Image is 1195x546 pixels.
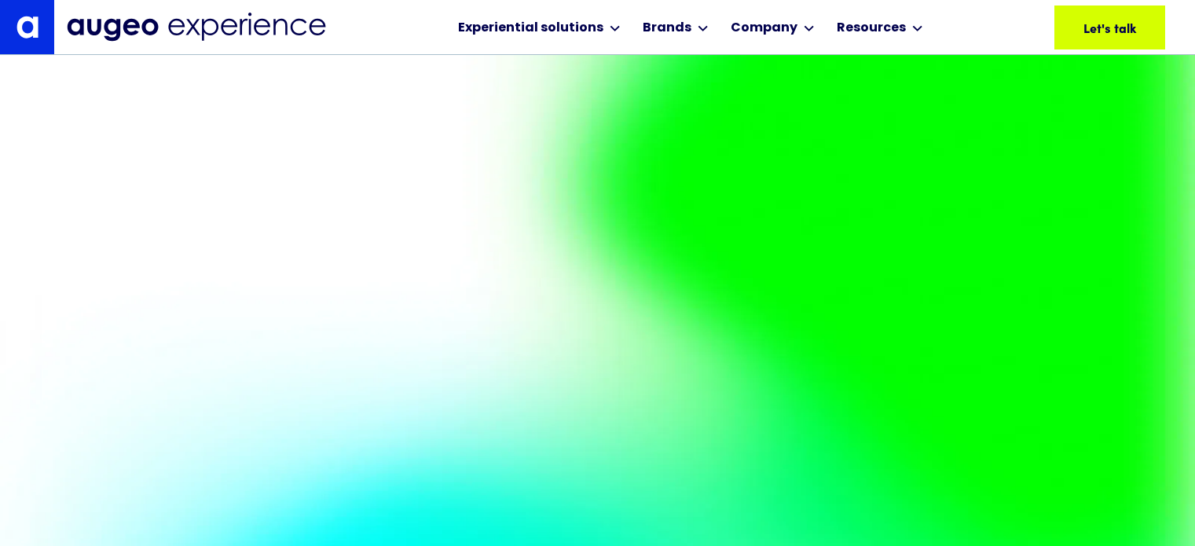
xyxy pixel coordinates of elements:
[731,19,797,38] div: Company
[837,19,906,38] div: Resources
[1054,5,1165,49] a: Let's talk
[67,13,326,42] img: Augeo Experience business unit full logo in midnight blue.
[458,19,603,38] div: Experiential solutions
[16,16,38,38] img: Augeo's "a" monogram decorative logo in white.
[643,19,691,38] div: Brands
